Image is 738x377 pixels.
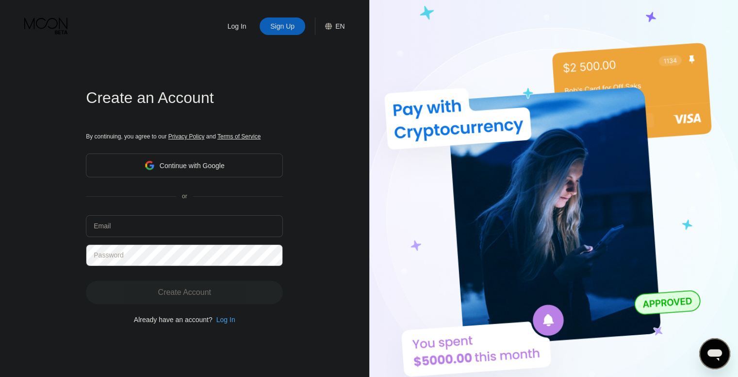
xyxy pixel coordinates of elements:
div: Sign Up [269,21,295,31]
div: EN [335,22,344,30]
span: Terms of Service [217,133,261,140]
iframe: Schaltfläche zum Öffnen des Messaging-Fensters [699,338,730,369]
div: or [182,193,187,200]
div: Sign Up [260,17,305,35]
div: Already have an account? [134,316,213,324]
div: Email [94,222,111,230]
div: Continue with Google [160,162,225,170]
div: Password [94,251,123,259]
div: EN [315,17,344,35]
span: Privacy Policy [168,133,205,140]
div: By continuing, you agree to our [86,133,283,140]
div: Log In [216,316,235,324]
div: Create an Account [86,89,283,107]
div: Log In [214,17,260,35]
div: Log In [227,21,247,31]
span: and [204,133,217,140]
div: Log In [213,316,235,324]
div: Continue with Google [86,154,283,177]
